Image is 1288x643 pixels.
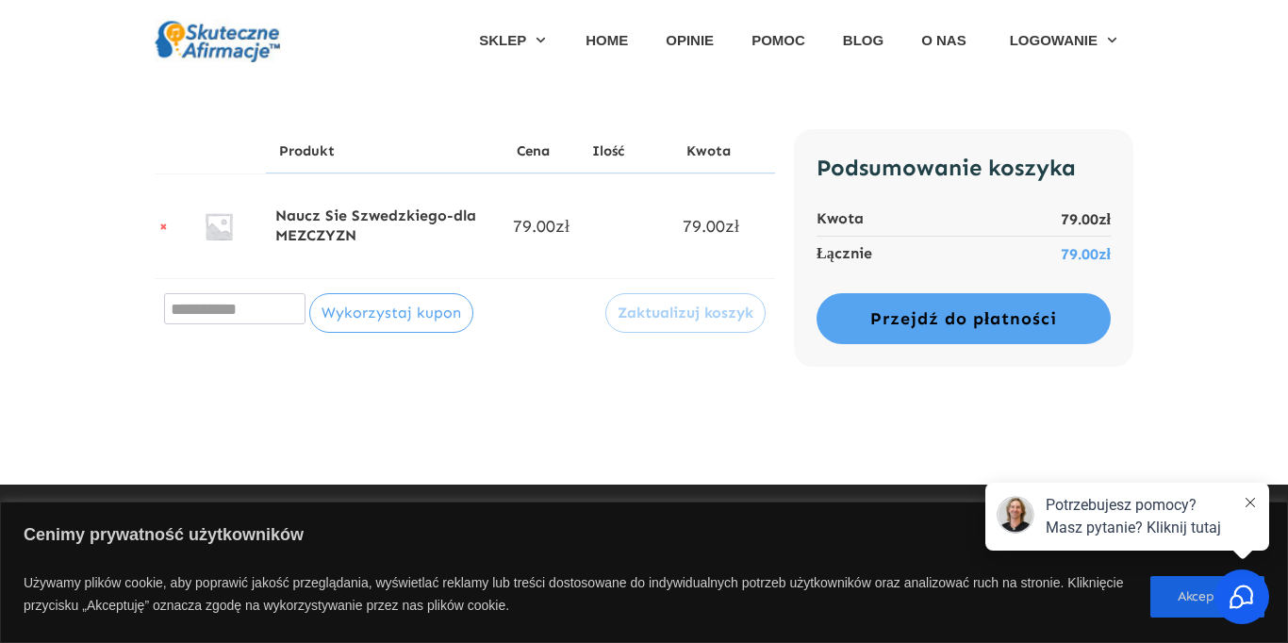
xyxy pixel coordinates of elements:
[1098,210,1111,228] span: zł
[683,216,739,237] bdi: 79.00
[513,216,570,237] bdi: 79.00
[479,26,526,55] span: SKLEP
[666,26,714,55] a: OPINIE
[504,129,579,173] th: Cena
[1010,26,1119,55] a: LOGOWANIE
[1010,26,1098,55] span: LOGOWANIE
[266,129,504,173] th: Produkt
[673,129,775,173] th: Kwota
[751,26,805,55] a: POMOC
[586,26,628,55] a: HOME
[555,216,570,237] span: zł
[1061,245,1111,263] bdi: 79.00
[579,129,673,173] th: Ilość
[479,26,548,55] a: SKLEP
[24,519,1264,555] p: Cenimy prywatność użytkowników
[1098,245,1111,263] span: zł
[24,567,1136,627] p: Używamy plików cookie, aby poprawić jakość przeglądania, wyświetlać reklamy lub treści dostosowan...
[817,236,970,271] th: Łącznie
[309,293,473,333] button: Wykorzystaj kupon
[275,206,476,244] a: Naucz Sie Szwedzkiego-dla MEZCZYZN
[1061,210,1111,228] bdi: 79.00
[817,152,1111,203] h2: Podsumowanie koszyka
[605,293,766,333] button: Zaktualizuj koszyk
[843,26,883,55] a: BLOG
[725,216,739,237] span: zł
[921,26,966,55] a: O NAS
[155,218,172,235] a: Usuń Naucz Sie Szwedzkiego-dla MEZCZYZN z koszyka
[181,189,256,264] img: Symbol zastępczy
[817,293,1111,344] a: Przejdź do płatności
[817,202,970,236] th: Kwota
